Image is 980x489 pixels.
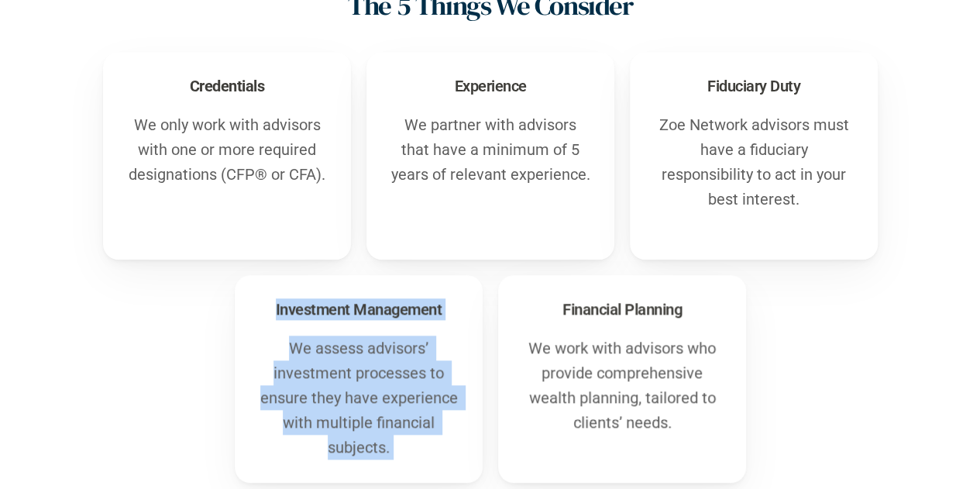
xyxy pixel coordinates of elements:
p: We work with advisors who provide comprehensive wealth planning, tailored to clients’ needs. [521,336,723,435]
p: We only work with advisors with one or more required designations (CFP® or CFA). [126,112,328,187]
h3: Experience [454,75,526,97]
p: Zoe Network advisors must have a fiduciary responsibility to act in your best interest. [653,112,854,212]
h3: Credentials [189,75,264,97]
p: We assess advisors’ investment processes to ensure they have experience with multiple financial s... [258,336,459,460]
h3: Financial Planning [562,298,682,320]
h3: Investment Management [275,298,442,320]
p: We partner with advisors that have a minimum of 5 years of relevant experience. [390,112,591,187]
h3: Fiduciary Duty [707,75,800,97]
